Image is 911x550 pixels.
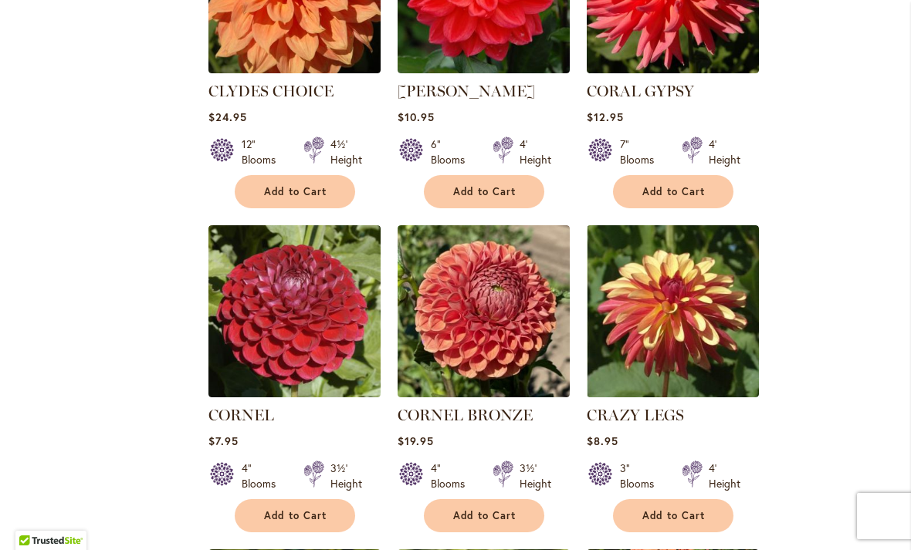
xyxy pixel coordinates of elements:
[208,110,247,124] span: $24.95
[235,175,355,208] button: Add to Cart
[398,110,435,124] span: $10.95
[235,499,355,532] button: Add to Cart
[208,386,381,400] a: CORNEL
[587,62,759,76] a: CORAL GYPSY
[709,137,740,167] div: 4' Height
[330,461,362,491] div: 3½' Height
[264,185,327,198] span: Add to Cart
[208,434,239,448] span: $7.95
[431,461,474,491] div: 4" Blooms
[398,62,570,76] a: COOPER BLAINE
[709,461,740,491] div: 4' Height
[398,225,570,397] img: CORNEL BRONZE
[587,225,759,397] img: CRAZY LEGS
[453,509,516,522] span: Add to Cart
[520,137,551,167] div: 4' Height
[208,225,381,397] img: CORNEL
[453,185,516,198] span: Add to Cart
[613,175,733,208] button: Add to Cart
[242,137,285,167] div: 12" Blooms
[208,62,381,76] a: Clyde's Choice
[398,386,570,400] a: CORNEL BRONZE
[520,461,551,491] div: 3½' Height
[587,82,694,100] a: CORAL GYPSY
[242,461,285,491] div: 4" Blooms
[642,509,706,522] span: Add to Cart
[398,406,533,424] a: CORNEL BRONZE
[398,82,535,100] a: [PERSON_NAME]
[620,137,663,167] div: 7" Blooms
[12,495,55,538] iframe: Launch Accessibility Center
[587,406,684,424] a: CRAZY LEGS
[208,406,274,424] a: CORNEL
[587,110,624,124] span: $12.95
[424,499,544,532] button: Add to Cart
[620,461,663,491] div: 3" Blooms
[613,499,733,532] button: Add to Cart
[642,185,706,198] span: Add to Cart
[208,82,334,100] a: CLYDES CHOICE
[587,434,618,448] span: $8.95
[424,175,544,208] button: Add to Cart
[264,509,327,522] span: Add to Cart
[398,434,434,448] span: $19.95
[330,137,362,167] div: 4½' Height
[587,386,759,400] a: CRAZY LEGS
[431,137,474,167] div: 6" Blooms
